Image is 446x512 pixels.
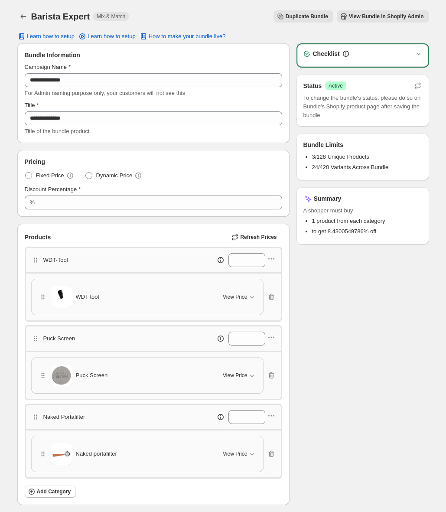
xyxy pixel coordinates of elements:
span: Refresh Prices [240,234,277,241]
span: Add Category [37,488,71,495]
span: WDT tool [76,293,99,301]
span: View Price [223,372,247,379]
p: WDT-Tool [43,256,68,264]
p: Puck Screen [43,334,75,343]
span: How to make your bundle live? [149,33,226,40]
button: View Price [218,369,261,382]
span: 3/128 Unique Products [312,153,369,160]
span: Naked portafilter [76,450,117,458]
span: Duplicate Bundle [286,13,328,20]
span: Title of the bundle product [25,128,90,134]
span: To change the bundle's status, please do so on Bundle's Shopify product page after saving the bundle [303,94,422,120]
a: Learn how to setup [73,30,141,42]
img: WDT tool [51,286,72,308]
h3: Summary [314,194,342,203]
button: View Price [218,447,261,461]
button: Refresh Prices [228,231,282,243]
h1: Barista Expert [31,11,90,22]
span: Learn how to setup [27,33,75,40]
span: View Price [223,450,247,457]
li: 1 product from each category [312,217,422,225]
span: Products [25,233,51,241]
span: Puck Screen [76,371,108,380]
button: Add Category [25,486,76,498]
button: View Bundle in Shopify Admin [337,10,429,23]
span: Learn how to setup [88,33,136,40]
span: Bundle Information [25,51,80,59]
button: View Price [218,290,261,304]
h3: Bundle Limits [303,140,344,149]
span: A shopper must buy [303,206,422,215]
h3: Status [303,82,322,90]
span: Fixed Price [36,171,64,180]
li: to get 8.4300549786% off [312,227,422,236]
span: Mix & Match [97,13,125,20]
span: 24/420 Variants Across Bundle [312,164,389,170]
span: For Admin naming purpose only, your customers will not see this [25,90,185,96]
button: How to make your bundle live? [134,30,231,42]
img: Naked portafilter [51,443,72,465]
div: % [30,198,35,207]
img: Puck Screen [51,365,72,386]
label: Discount Percentage [25,185,81,194]
button: Back [17,10,29,23]
h3: Checklist [313,49,340,58]
button: Duplicate Bundle [273,10,333,23]
label: Title [25,101,39,110]
span: Active [329,82,343,89]
span: Dynamic Price [96,171,133,180]
span: View Bundle in Shopify Admin [349,13,424,20]
span: Pricing [25,157,45,166]
button: Learn how to setup [12,30,80,42]
p: Naked Portafilter [43,413,85,421]
label: Campaign Name [25,63,71,72]
span: View Price [223,294,247,300]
